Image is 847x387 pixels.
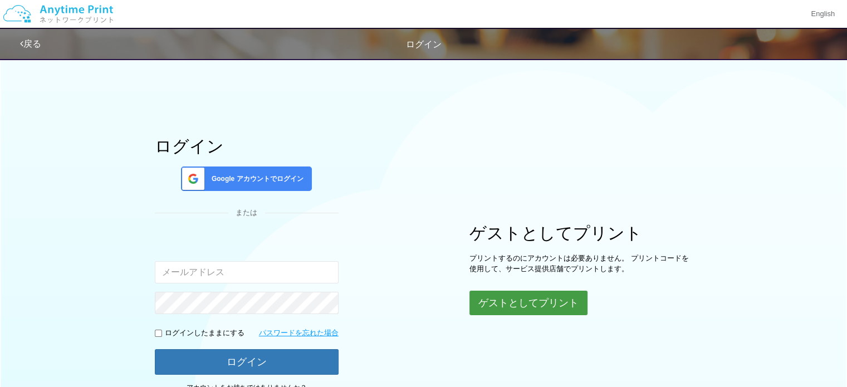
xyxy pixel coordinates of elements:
p: プリントするのにアカウントは必要ありません。 プリントコードを使用して、サービス提供店舗でプリントします。 [469,253,692,274]
h1: ゲストとしてプリント [469,224,692,242]
span: ログイン [406,40,442,49]
a: 戻る [20,39,41,48]
h1: ログイン [155,137,339,155]
span: Google アカウントでログイン [207,174,303,184]
input: メールアドレス [155,261,339,283]
button: ゲストとしてプリント [469,291,587,315]
div: または [155,208,339,218]
a: パスワードを忘れた場合 [259,328,339,339]
button: ログイン [155,349,339,375]
p: ログインしたままにする [165,328,244,339]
